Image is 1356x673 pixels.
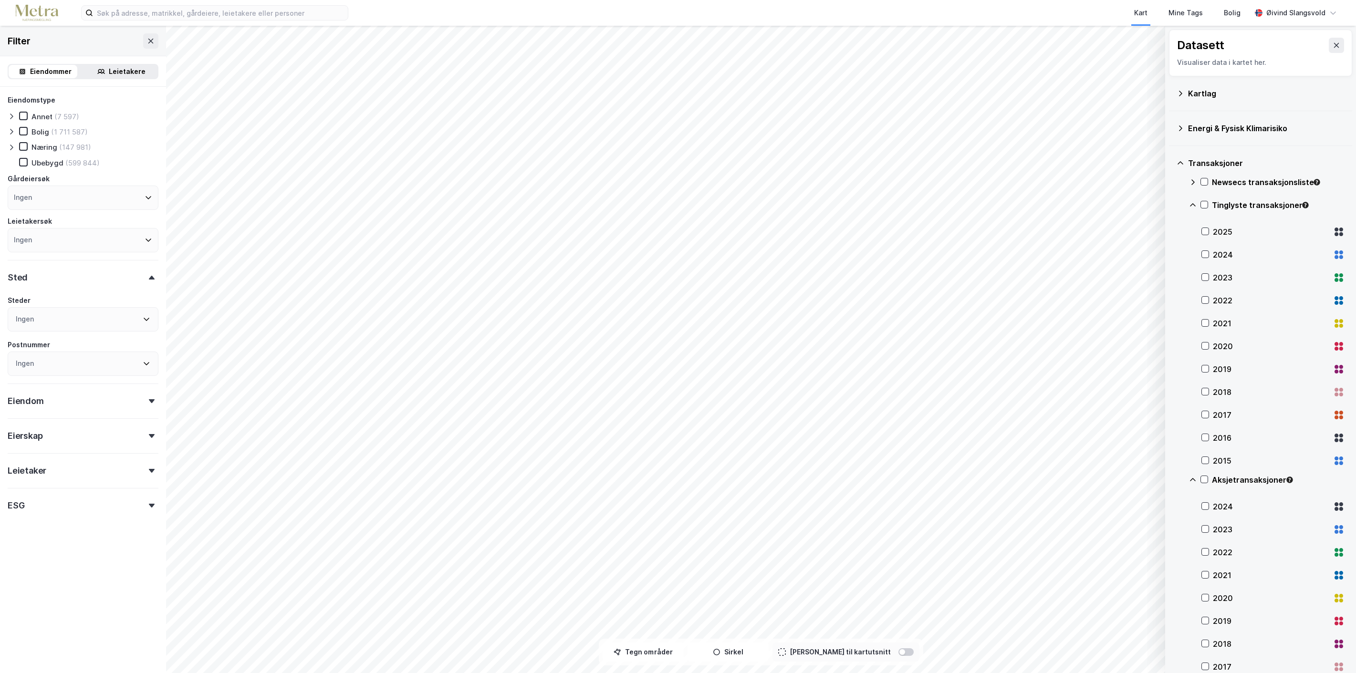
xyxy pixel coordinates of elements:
div: Næring [31,143,57,152]
div: Leietakere [109,66,146,77]
div: Sted [8,272,28,283]
div: Eiendomstype [8,94,55,106]
div: Leietaker [8,465,46,476]
div: Ingen [16,358,34,369]
div: Eiendom [8,395,44,407]
div: Bolig [1224,7,1241,19]
div: Eiendommer [30,66,72,77]
div: Tooltip anchor [1301,201,1310,209]
div: 2024 [1213,249,1329,260]
div: Energi & Fysisk Klimarisiko [1188,123,1345,134]
div: Annet [31,112,52,121]
div: Ubebygd [31,158,63,167]
div: Øivind Slangsvold [1266,7,1325,19]
div: 2018 [1213,638,1329,650]
div: (1 711 587) [51,127,88,136]
div: 2021 [1213,569,1329,581]
div: Kontrollprogram for chat [1308,627,1356,673]
div: Tooltip anchor [1313,178,1321,186]
div: 2015 [1213,455,1329,466]
div: Transaksjoner [1188,157,1345,169]
div: 2021 [1213,318,1329,329]
div: Steder [8,295,31,306]
div: Aksjetransaksjoner [1212,474,1345,486]
div: ESG [8,500,24,511]
iframe: Chat Widget [1308,627,1356,673]
div: 2024 [1213,501,1329,512]
div: 2025 [1213,226,1329,238]
div: 2017 [1213,409,1329,421]
div: (7 597) [54,112,79,121]
div: 2022 [1213,295,1329,306]
div: Postnummer [8,339,50,351]
div: 2017 [1213,661,1329,673]
img: metra-logo.256734c3b2bbffee19d4.png [15,5,58,21]
div: 2022 [1213,547,1329,558]
div: Tinglyste transaksjoner [1212,199,1345,211]
div: Kartlag [1188,88,1345,99]
div: 2019 [1213,615,1329,627]
button: Tegn områder [603,642,684,662]
div: Visualiser data i kartet her. [1177,57,1344,68]
div: Ingen [14,234,32,246]
div: 2018 [1213,386,1329,398]
div: [PERSON_NAME] til kartutsnitt [790,646,891,658]
input: Søk på adresse, matrikkel, gårdeiere, leietakere eller personer [93,6,348,20]
div: Ingen [14,192,32,203]
div: (599 844) [65,158,100,167]
div: Newsecs transaksjonsliste [1212,176,1345,188]
div: Datasett [1177,38,1224,53]
div: 2016 [1213,432,1329,444]
div: 2020 [1213,592,1329,604]
div: 2023 [1213,272,1329,283]
div: (147 981) [59,143,91,152]
div: Kart [1134,7,1147,19]
div: Ingen [16,313,34,325]
div: Tooltip anchor [1285,476,1294,484]
div: 2023 [1213,524,1329,535]
button: Sirkel [688,642,769,662]
div: Mine Tags [1168,7,1203,19]
div: Gårdeiersøk [8,173,50,185]
div: Eierskap [8,430,42,442]
div: 2019 [1213,363,1329,375]
div: Bolig [31,127,49,136]
div: Filter [8,33,31,49]
div: Leietakersøk [8,216,52,227]
div: 2020 [1213,341,1329,352]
